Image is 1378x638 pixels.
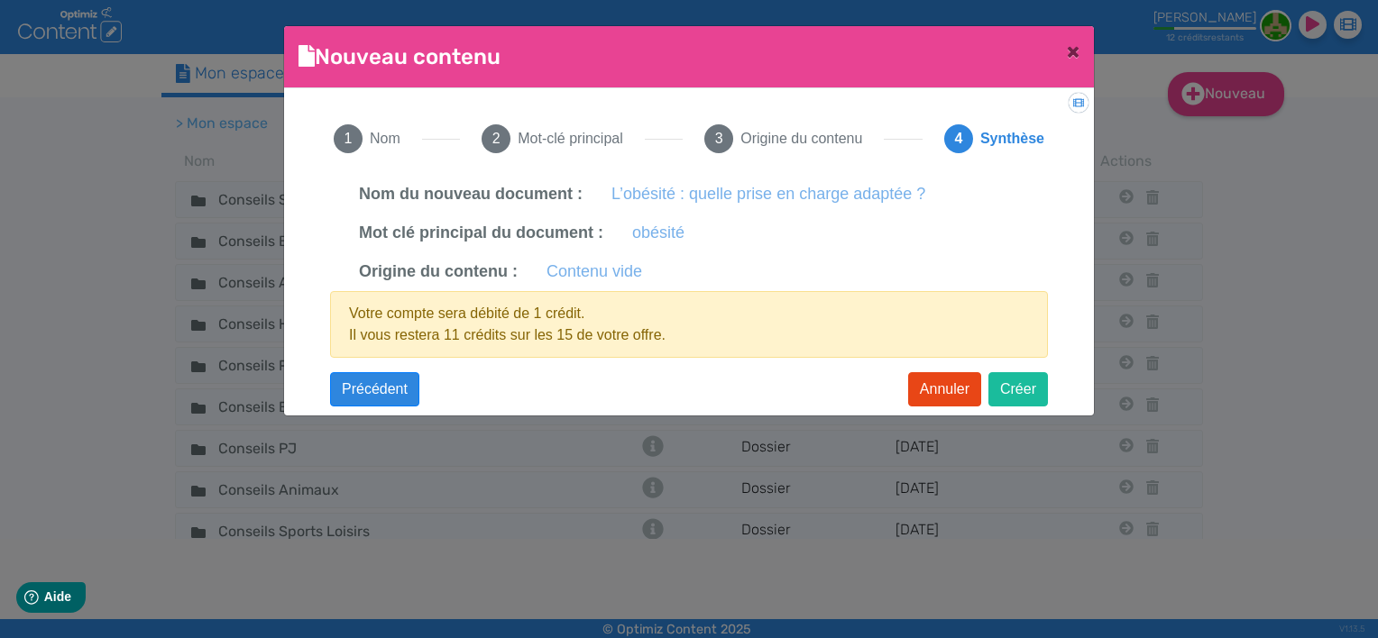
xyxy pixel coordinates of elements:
span: 4 [944,124,973,153]
div: Votre compte sera débité de 1 crédit. . [330,291,1048,358]
label: Contenu vide [547,260,642,284]
span: × [1067,39,1079,64]
button: Précédent [330,372,419,406]
span: Il vous restera 11 crédits sur les 15 de votre offre [349,327,662,342]
span: 2 [482,124,510,153]
button: Annuler [908,372,981,406]
label: Mot clé principal du document : [359,221,603,245]
span: Synthèse [980,128,1044,150]
button: 4Synthèse [923,103,1066,175]
button: Créer [988,372,1048,406]
span: Nom [370,128,400,150]
label: Origine du contenu : [359,260,518,284]
span: 3 [704,124,733,153]
button: 1Nom [312,103,422,175]
label: obésité [632,221,684,245]
button: 3Origine du contenu [683,103,884,175]
span: Mot-clé principal [518,128,622,150]
label: L’obésité : quelle prise en charge adaptée ? [611,182,925,206]
h4: Nouveau contenu [299,41,501,73]
button: Close [1052,26,1094,77]
span: 1 [334,124,363,153]
label: Nom du nouveau document : [359,182,583,206]
button: 2Mot-clé principal [460,103,644,175]
span: Origine du contenu [740,128,862,150]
